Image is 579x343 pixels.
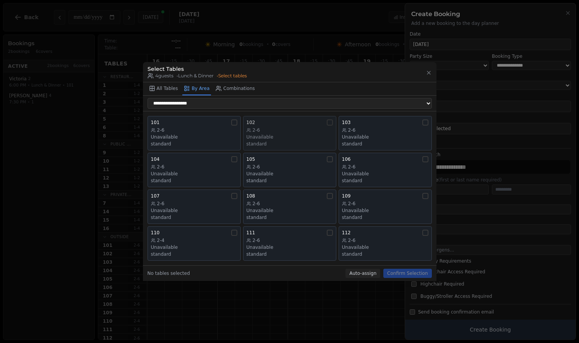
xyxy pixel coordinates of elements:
[148,116,241,150] button: 1012-6Unavailablestandard
[148,65,247,73] h3: Select Tables
[339,189,432,224] button: 1092-6Unavailablestandard
[339,153,432,187] button: 1062-6Unavailablestandard
[342,171,428,177] div: Unavailable
[348,237,356,243] span: 2-6
[342,193,351,199] span: 109
[342,119,351,126] span: 103
[148,82,180,95] button: All Tables
[342,244,428,250] div: Unavailable
[342,141,428,147] div: standard
[151,251,237,257] div: standard
[247,171,333,177] div: Unavailable
[148,270,190,276] div: No tables selected
[247,251,333,257] div: standard
[151,141,237,147] div: standard
[247,193,255,199] span: 108
[342,251,428,257] div: standard
[247,141,333,147] div: standard
[243,153,336,187] button: 1052-6Unavailablestandard
[157,164,165,170] span: 2-6
[151,244,237,250] div: Unavailable
[247,230,255,236] span: 111
[151,207,237,214] div: Unavailable
[342,230,351,236] span: 112
[148,73,174,79] span: 4 guests
[151,171,237,177] div: Unavailable
[342,178,428,184] div: standard
[253,201,260,207] span: 2-6
[243,189,336,224] button: 1082-6Unavailablestandard
[383,269,431,278] button: Confirm Selection
[148,189,241,224] button: 1072-6Unavailablestandard
[148,226,241,261] button: 1102-4Unavailablestandard
[157,201,165,207] span: 2-6
[247,214,333,220] div: standard
[151,156,160,162] span: 104
[345,269,380,278] button: Auto-assign
[182,82,211,95] button: By Area
[342,134,428,140] div: Unavailable
[151,119,160,126] span: 101
[247,244,333,250] div: Unavailable
[214,82,256,95] button: Combinations
[342,214,428,220] div: standard
[253,164,260,170] span: 2-6
[348,164,356,170] span: 2-6
[253,127,260,133] span: 2-6
[339,226,432,261] button: 1122-6Unavailablestandard
[348,127,356,133] span: 2-6
[151,214,237,220] div: standard
[348,201,356,207] span: 2-6
[151,178,237,184] div: standard
[247,134,333,140] div: Unavailable
[247,207,333,214] div: Unavailable
[157,237,165,243] span: 2-4
[247,178,333,184] div: standard
[247,119,255,126] span: 102
[243,226,336,261] button: 1112-6Unavailablestandard
[151,230,160,236] span: 110
[151,134,237,140] div: Unavailable
[342,207,428,214] div: Unavailable
[148,153,241,187] button: 1042-6Unavailablestandard
[243,116,336,150] button: 1022-6Unavailablestandard
[342,156,351,162] span: 106
[151,193,160,199] span: 107
[247,156,255,162] span: 105
[253,237,260,243] span: 2-6
[217,73,247,79] span: • Select tables
[157,127,165,133] span: 2-6
[177,73,214,79] span: • Lunch & Dinner
[339,116,432,150] button: 1032-6Unavailablestandard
